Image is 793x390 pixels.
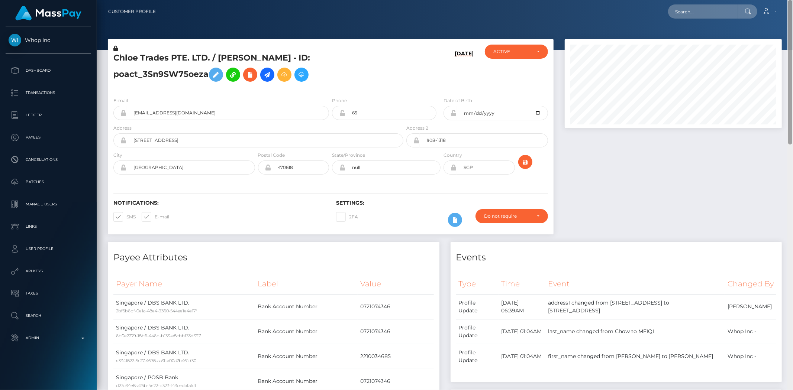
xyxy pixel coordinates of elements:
img: MassPay Logo [15,6,81,20]
th: Value [358,274,434,294]
th: Time [499,274,545,294]
img: Whop Inc [9,34,21,46]
p: API Keys [9,266,88,277]
h5: Chloe Trades PTE. LTD. / [PERSON_NAME] - ID: poact_3Sn9SW75oeza [113,52,399,85]
a: Taxes [6,284,91,303]
label: Address 2 [406,125,428,131]
td: Profile Update [456,319,499,344]
td: 0721074346 [358,319,434,344]
a: Initiate Payout [260,68,274,82]
td: last_name changed from Chow to MEIQI [545,319,725,344]
a: Links [6,217,91,236]
td: Bank Account Number [255,294,358,319]
p: Search [9,310,88,321]
label: State/Province [332,152,365,159]
label: E-mail [113,97,128,104]
p: Manage Users [9,199,88,210]
div: ACTIVE [493,49,531,55]
h6: [DATE] [455,51,474,88]
td: address1 changed from [STREET_ADDRESS] to [STREET_ADDRESS] [545,294,725,319]
p: User Profile [9,243,88,254]
a: Ledger [6,106,91,124]
td: Singapore / DBS BANK LTD. [113,344,255,369]
label: Postal Code [258,152,285,159]
h6: Settings: [336,200,548,206]
td: Singapore / DBS BANK LTD. [113,294,255,319]
label: E-mail [142,212,169,222]
td: 0721074346 [358,294,434,319]
label: Country [444,152,462,159]
p: Payees [9,132,88,143]
p: Dashboard [9,65,88,76]
td: [DATE] 01:04AM [499,319,545,344]
td: 2210034685 [358,344,434,369]
td: Profile Update [456,294,499,319]
td: [PERSON_NAME] [725,294,776,319]
div: Do not require [484,213,531,219]
p: Links [9,221,88,232]
a: Admin [6,329,91,347]
a: API Keys [6,262,91,280]
p: Taxes [9,288,88,299]
th: Event [545,274,725,294]
a: Dashboard [6,61,91,80]
p: Ledger [9,110,88,121]
a: Batches [6,173,91,191]
a: User Profile [6,240,91,258]
td: Whop Inc - [725,344,776,369]
label: Date of Birth [444,97,472,104]
a: Payees [6,128,91,147]
span: Whop Inc [6,37,91,43]
a: Customer Profile [108,4,156,19]
th: Payer Name [113,274,255,294]
p: Admin [9,332,88,344]
td: [DATE] 01:04AM [499,344,545,369]
small: 6b0e2279-18b6-446b-b133-e8cbbf33d397 [116,333,201,338]
small: 2bf5b6bf-0e1a-48e4-9360-544ae1e4e17f [116,308,197,313]
th: Label [255,274,358,294]
td: Bank Account Number [255,344,358,369]
a: Cancellations [6,150,91,169]
label: 2FA [336,212,358,222]
small: e3341822-5c27-4678-aa3f-a00a7b461d30 [116,358,196,363]
p: Cancellations [9,154,88,165]
a: Manage Users [6,195,91,214]
td: Profile Update [456,344,499,369]
button: ACTIVE [485,45,548,59]
h4: Payee Attributes [113,251,434,264]
input: Search... [668,4,738,19]
label: Phone [332,97,347,104]
p: Transactions [9,87,88,98]
a: Transactions [6,84,91,102]
th: Type [456,274,499,294]
label: SMS [113,212,136,222]
td: [DATE] 06:39AM [499,294,545,319]
button: Do not require [476,209,548,223]
label: Address [113,125,132,131]
td: first_name changed from [PERSON_NAME] to [PERSON_NAME] [545,344,725,369]
a: Search [6,306,91,325]
th: Changed By [725,274,776,294]
td: Singapore / DBS BANK LTD. [113,319,255,344]
label: City [113,152,122,159]
td: Bank Account Number [255,319,358,344]
td: Whop Inc - [725,319,776,344]
h4: Events [456,251,777,264]
h6: Notifications: [113,200,325,206]
p: Batches [9,176,88,188]
small: d23c34e8-a25b-4e22-b373-f43cedafafc1 [116,383,196,388]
